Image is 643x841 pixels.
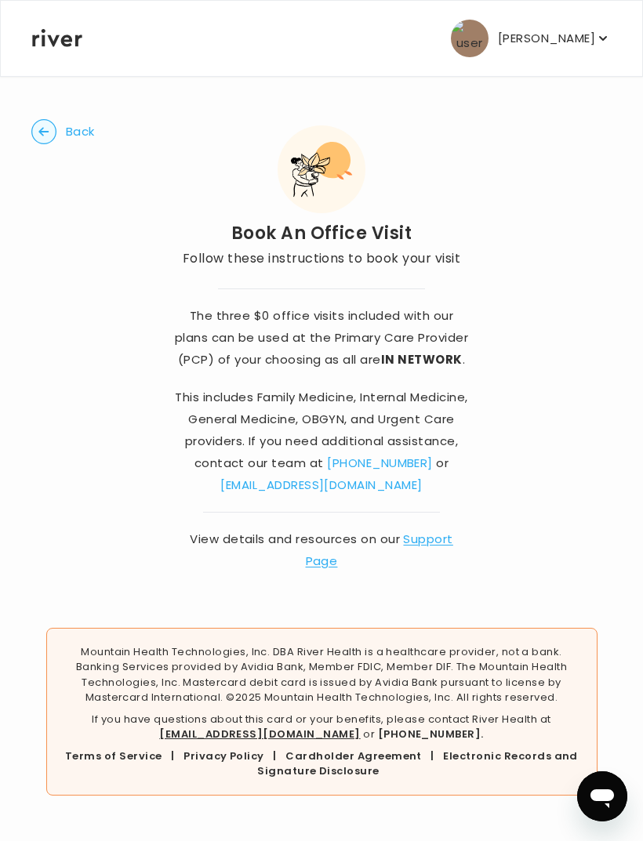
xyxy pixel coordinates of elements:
[31,119,95,144] button: Back
[451,20,611,57] button: user avatar[PERSON_NAME]
[220,477,422,493] a: [EMAIL_ADDRESS][DOMAIN_NAME]
[257,749,578,779] a: Electronic Records and Signature Disclosure
[285,749,422,763] a: Cardholder Agreement
[65,749,162,763] a: Terms of Service
[173,305,469,371] p: The three $0 office visits included with our plans can be used at the Primary Care Provider (PCP)...
[498,27,595,49] p: [PERSON_NAME]
[60,749,584,779] div: | | |
[60,644,584,705] p: Mountain Health Technologies, Inc. DBA River Health is a healthcare provider, not a bank. Banking...
[451,20,489,57] img: user avatar
[66,121,95,143] span: Back
[173,528,469,572] span: View details and resources on our
[577,771,627,821] iframe: Button to launch messaging window
[159,727,360,741] a: [EMAIL_ADDRESS][DOMAIN_NAME]
[327,455,433,471] a: [PHONE_NUMBER]
[60,712,584,742] p: If you have questions about this card or your benefits, please contact River Health at or
[183,223,460,245] h2: Book An Office Visit
[183,248,460,270] p: Follow these instructions to book your visit
[381,351,463,368] strong: IN NETWORK
[183,749,264,763] a: Privacy Policy
[173,386,469,496] p: This includes Family Medicine, Internal Medicine, General Medicine, OBGYN, and Urgent Care provid...
[378,727,484,741] a: [PHONE_NUMBER].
